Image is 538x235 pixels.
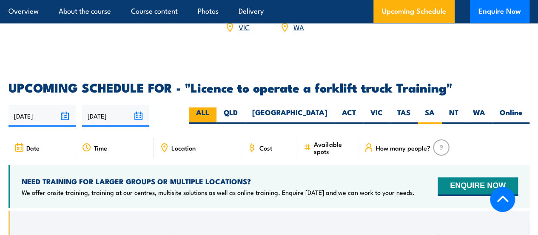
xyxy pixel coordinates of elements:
[9,105,76,127] input: From date
[22,188,415,197] p: We offer onsite training, training at our centres, multisite solutions as well as online training...
[390,107,418,124] label: TAS
[245,107,335,124] label: [GEOGRAPHIC_DATA]
[171,144,196,151] span: Location
[26,144,40,151] span: Date
[376,144,430,151] span: How many people?
[418,107,442,124] label: SA
[216,107,245,124] label: QLD
[466,107,492,124] label: WA
[22,177,415,186] h4: NEED TRAINING FOR LARGER GROUPS OR MULTIPLE LOCATIONS?
[363,107,390,124] label: VIC
[189,107,216,124] label: ALL
[239,22,250,32] a: VIC
[82,105,149,127] input: To date
[335,107,363,124] label: ACT
[293,22,304,32] a: WA
[438,177,518,196] button: ENQUIRE NOW
[492,107,529,124] label: Online
[314,140,352,155] span: Available spots
[9,81,529,93] h2: UPCOMING SCHEDULE FOR - "Licence to operate a forklift truck Training"
[259,144,272,151] span: Cost
[94,144,107,151] span: Time
[442,107,466,124] label: NT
